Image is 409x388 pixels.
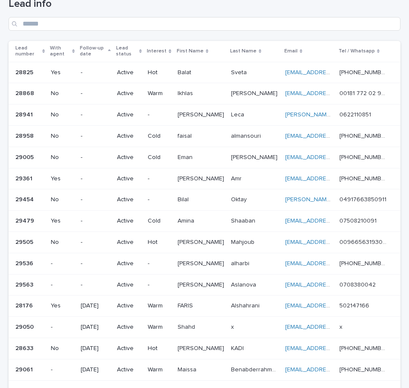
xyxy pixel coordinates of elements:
tr: 2894128941 No-Active-[PERSON_NAME][PERSON_NAME] LecaLeca [PERSON_NAME][EMAIL_ADDRESS][DOMAIN_NAME... [9,104,400,126]
p: Aslanova [231,280,258,289]
tr: 2882528825 Yes-ActiveHotBalatBalat SvetaSveta [EMAIL_ADDRESS][DOMAIN_NAME] [PHONE_NUMBER][PHONE_N... [9,62,400,83]
a: [EMAIL_ADDRESS][DOMAIN_NAME] [285,176,382,182]
p: Active [117,260,141,267]
p: Hot [148,239,170,246]
p: - [81,133,110,140]
p: With agent [50,43,70,59]
tr: 2950529505 No-ActiveHot[PERSON_NAME][PERSON_NAME] MahjoubMahjoub [EMAIL_ADDRESS][DOMAIN_NAME] 009... [9,232,400,253]
p: - [81,239,110,246]
p: Balat [178,67,193,76]
a: [EMAIL_ADDRESS][DOMAIN_NAME] [285,282,382,288]
p: Bilal [178,194,190,203]
p: Active [117,324,141,331]
p: Active [117,217,141,225]
p: 28825 [15,67,35,76]
p: Warm [148,366,170,374]
p: Active [117,133,141,140]
p: 28176 [15,301,35,310]
a: [EMAIL_ADDRESS][DOMAIN_NAME] [285,324,382,330]
p: [PHONE_NUMBER] [339,67,389,76]
p: [PHONE_NUMBER] [339,343,389,352]
p: - [148,175,170,182]
tr: 2947929479 Yes-ActiveColdAminaAmina ShaabanShaaban [EMAIL_ADDRESS][DOMAIN_NAME] 07508210091075082... [9,211,400,232]
p: Yes [51,302,74,310]
tr: 2906129061 -[DATE]ActiveWarmMaissaMaissa BenabderrahmaneBenabderrahmane [EMAIL_ADDRESS][DOMAIN_NA... [9,359,400,380]
p: - [81,69,110,76]
p: Shaaban [231,216,257,225]
p: - [51,324,74,331]
p: Active [117,90,141,97]
p: - [81,175,110,182]
p: - [51,366,74,374]
tr: 2953629536 --Active-[PERSON_NAME][PERSON_NAME] alharbialharbi [EMAIL_ADDRESS][DOMAIN_NAME] [PHONE... [9,253,400,274]
p: 28868 [15,88,36,97]
a: [EMAIL_ADDRESS][DOMAIN_NAME] [285,239,382,245]
p: Mahjoub [231,237,256,246]
p: Active [117,175,141,182]
p: x [339,322,344,331]
p: No [51,111,74,119]
a: [EMAIL_ADDRESS][DOMAIN_NAME] [285,218,382,224]
p: almansouri [231,131,263,140]
p: First Name [177,46,204,56]
p: Amina [178,216,196,225]
p: Warm [148,90,170,97]
p: - [81,281,110,289]
p: Last Name [230,46,257,56]
tr: 2886828868 No-ActiveWarmIkhlasIkhlas [PERSON_NAME][PERSON_NAME] [EMAIL_ADDRESS][PERSON_NAME][DOMA... [9,83,400,104]
p: Active [117,366,141,374]
p: 0622110851 [339,110,373,119]
tr: 2936129361 Yes-Active-[PERSON_NAME][PERSON_NAME] AmrAmr [EMAIL_ADDRESS][DOMAIN_NAME] [PHONE_NUMBE... [9,168,400,189]
p: 04917663850911 [339,194,388,203]
p: [PERSON_NAME] [178,174,226,182]
p: 28958 [15,131,35,140]
p: - [148,111,170,119]
p: FARIS [178,301,195,310]
p: Warm [148,302,170,310]
p: [PERSON_NAME] [231,152,279,161]
tr: 2956329563 --Active-[PERSON_NAME][PERSON_NAME] AslanovaAslanova [EMAIL_ADDRESS][DOMAIN_NAME] 0708... [9,274,400,295]
p: Shahd [178,322,197,331]
p: x [231,322,236,331]
p: [PHONE_NUMBER] [339,131,389,140]
a: [EMAIL_ADDRESS][DOMAIN_NAME] [285,261,382,266]
p: Active [117,239,141,246]
p: [PHONE_NUMBER] [339,258,389,267]
p: - [148,281,170,289]
p: 28633 [15,343,35,352]
p: 29479 [15,216,36,225]
p: [DATE] [81,324,110,331]
p: - [148,260,170,267]
p: 502147166 [339,301,371,310]
p: Sveta [231,67,248,76]
p: No [51,90,74,97]
p: Active [117,154,141,161]
p: Lead status [116,43,137,59]
a: [EMAIL_ADDRESS][DOMAIN_NAME] [285,367,382,373]
p: Interest [147,46,167,56]
p: 28941 [15,110,35,119]
tr: 2863328633 No[DATE]ActiveHot[PERSON_NAME][PERSON_NAME] KADIKADI [EMAIL_ADDRESS][DOMAIN_NAME] [PHO... [9,338,400,359]
tr: 2905029050 -[DATE]ActiveWarmShahdShahd xx [EMAIL_ADDRESS][DOMAIN_NAME] xx [9,317,400,338]
p: 29454 [15,194,35,203]
p: Active [117,196,141,203]
p: [DATE] [81,345,110,352]
p: - [51,281,74,289]
p: [PERSON_NAME] [178,237,226,246]
p: Benabderrahmane [231,365,280,374]
p: Active [117,281,141,289]
p: Active [117,302,141,310]
p: [PERSON_NAME] [231,88,279,97]
p: No [51,154,74,161]
a: [EMAIL_ADDRESS][DOMAIN_NAME] [285,345,382,351]
p: Active [117,345,141,352]
p: Hot [148,69,170,76]
p: [PHONE_NUMBER] [339,365,389,374]
p: faisal [178,131,193,140]
p: [PERSON_NAME] [178,110,226,119]
p: [PHONE_NUMBER] [339,174,389,182]
p: Cold [148,133,170,140]
p: Lead number [15,43,40,59]
p: 00181 772 02 903 [339,88,389,97]
p: 29050 [15,322,35,331]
